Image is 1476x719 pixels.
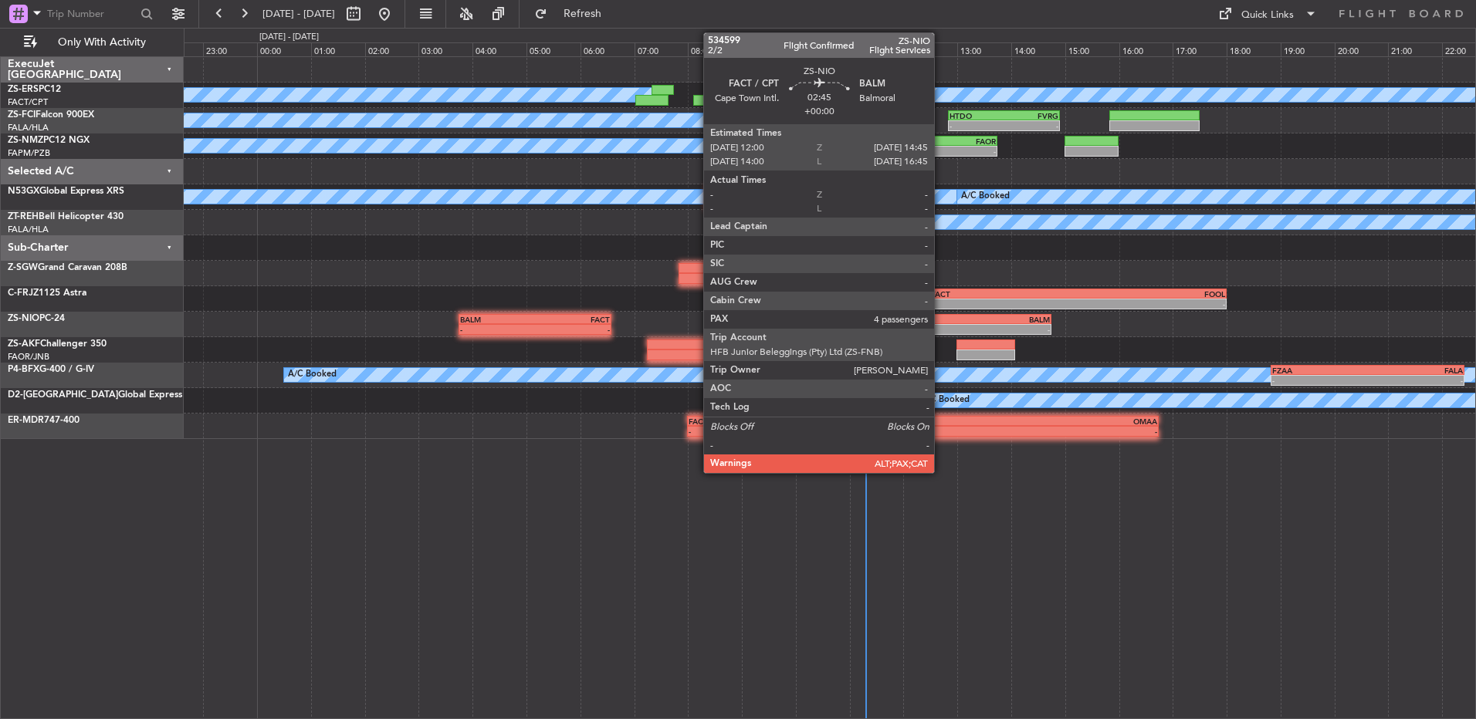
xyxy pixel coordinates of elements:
[8,187,39,196] span: N53GX
[1004,121,1058,130] div: -
[1281,42,1335,56] div: 19:00
[47,2,136,25] input: Trip Number
[259,31,319,44] div: [DATE] - [DATE]
[904,137,950,146] div: FBMN
[950,147,996,156] div: -
[688,42,742,56] div: 08:00
[881,211,929,234] div: A/C Booked
[1173,42,1227,56] div: 17:00
[472,42,526,56] div: 04:00
[904,147,950,156] div: -
[40,37,163,48] span: Only With Activity
[581,42,635,56] div: 06:00
[950,111,1004,120] div: HTDO
[8,224,49,235] a: FALA/HLA
[365,42,419,56] div: 02:00
[1078,299,1224,309] div: -
[1367,366,1462,375] div: FALA
[904,315,977,324] div: FACT
[743,391,829,400] div: FNLU
[977,315,1050,324] div: BALM
[8,416,80,425] a: ER-MDR747-400
[8,212,124,221] a: ZT-REHBell Helicopter 430
[635,42,689,56] div: 07:00
[8,314,39,323] span: ZS-NIO
[203,42,257,56] div: 23:00
[8,187,124,196] a: N53GXGlobal Express XRS
[8,212,39,221] span: ZT-REH
[418,42,472,56] div: 03:00
[8,416,44,425] span: ER-MDR
[1210,2,1325,26] button: Quick Links
[8,339,40,349] span: ZS-AKF
[829,391,916,400] div: FALA
[923,417,1158,426] div: OMAA
[8,351,49,363] a: FAOR/JNB
[460,325,535,334] div: -
[535,325,610,334] div: -
[1119,42,1173,56] div: 16:00
[550,8,615,19] span: Refresh
[931,299,1078,309] div: -
[1227,42,1281,56] div: 18:00
[257,42,311,56] div: 00:00
[8,289,86,298] a: C-FRJZ1125 Astra
[1335,42,1389,56] div: 20:00
[8,122,49,133] a: FALA/HLA
[689,417,923,426] div: FACT
[1078,289,1224,299] div: FOOL
[950,137,996,146] div: FAOR
[931,289,1078,299] div: FACT
[8,390,182,400] a: D2-[GEOGRAPHIC_DATA]Global Express
[1272,376,1367,385] div: -
[1065,42,1119,56] div: 15:00
[742,42,796,56] div: 09:00
[8,136,90,145] a: ZS-NMZPC12 NGX
[904,325,977,334] div: -
[850,42,904,56] div: 11:00
[689,427,923,436] div: -
[8,96,48,108] a: FACT/CPT
[8,365,94,374] a: P4-BFXG-400 / G-IV
[777,83,826,106] div: A/C Booked
[8,85,61,94] a: ZS-ERSPC12
[1004,111,1058,120] div: FVRG
[527,2,620,26] button: Refresh
[743,401,829,410] div: -
[1272,366,1367,375] div: FZAA
[8,85,39,94] span: ZS-ERS
[8,314,65,323] a: ZS-NIOPC-24
[460,315,535,324] div: BALM
[526,42,581,56] div: 05:00
[311,42,365,56] div: 01:00
[923,427,1158,436] div: -
[535,315,610,324] div: FACT
[8,365,39,374] span: P4-BFX
[1011,42,1065,56] div: 14:00
[262,7,335,21] span: [DATE] - [DATE]
[8,263,127,272] a: Z-SGWGrand Caravan 208B
[950,121,1004,130] div: -
[8,390,118,400] span: D2-[GEOGRAPHIC_DATA]
[8,136,43,145] span: ZS-NMZ
[288,363,337,387] div: A/C Booked
[1241,8,1294,23] div: Quick Links
[961,185,1010,208] div: A/C Booked
[1388,42,1442,56] div: 21:00
[796,42,850,56] div: 10:00
[957,42,1011,56] div: 13:00
[903,42,957,56] div: 12:00
[977,325,1050,334] div: -
[8,110,94,120] a: ZS-FCIFalcon 900EX
[8,339,107,349] a: ZS-AKFChallenger 350
[8,263,38,272] span: Z-SGW
[17,30,168,55] button: Only With Activity
[921,389,970,412] div: A/C Booked
[829,401,916,410] div: -
[8,289,39,298] span: C-FRJZ
[1367,376,1462,385] div: -
[8,110,36,120] span: ZS-FCI
[8,147,50,159] a: FAPM/PZB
